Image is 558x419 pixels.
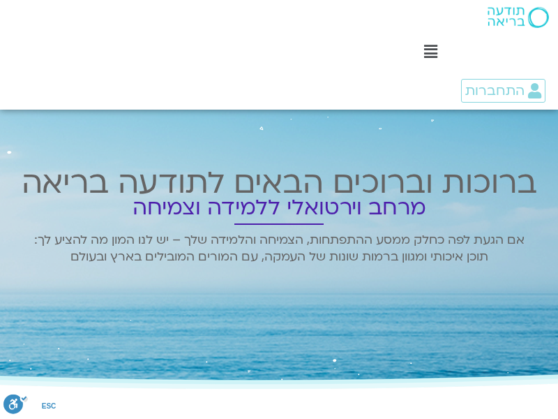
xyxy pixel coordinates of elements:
[488,7,549,28] img: תודעה בריאה
[17,204,541,212] h2: מרחב וירטואלי ללמידה וצמיחה
[461,79,545,103] a: התחברות
[465,83,525,98] span: התחברות
[34,232,525,265] span: אם הגעת לפה כחלק ממסע ההתפתחות, הצמיחה והלמידה שלך – יש לנו המון מה להציע לך: תוכן איכותי ומגוון ...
